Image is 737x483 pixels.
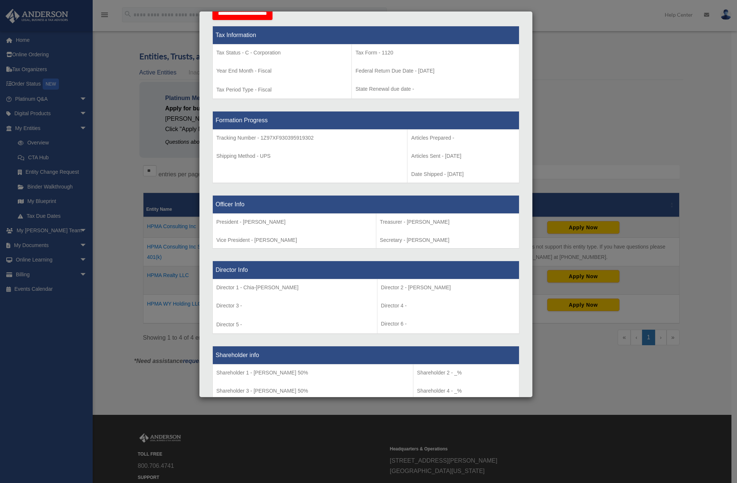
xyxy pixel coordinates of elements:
p: Shareholder 3 - [PERSON_NAME] 50% [217,386,409,396]
p: Date Shipped - [DATE] [411,170,515,179]
p: Director 6 - [381,319,515,329]
p: Director 3 - [217,301,373,310]
p: Shareholder 1 - [PERSON_NAME] 50% [217,368,409,377]
td: Director 5 - [212,279,377,334]
th: Officer Info [212,195,519,213]
p: Articles Prepared - [411,133,515,143]
p: Articles Sent - [DATE] [411,151,515,161]
p: Shareholder 4 - _% [417,386,515,396]
p: Tracking Number - 1Z97XF930395919302 [217,133,404,143]
p: State Renewal due date - [356,84,515,94]
p: President - [PERSON_NAME] [217,217,372,227]
p: Tax Status - C - Corporation [217,48,348,57]
p: Director 4 - [381,301,515,310]
p: Shareholder 2 - _% [417,368,515,377]
p: Secretary - [PERSON_NAME] [380,236,515,245]
th: Tax Information [212,26,519,44]
p: Year End Month - Fiscal [217,66,348,76]
p: Shipping Method - UPS [217,151,404,161]
p: Vice President - [PERSON_NAME] [217,236,372,245]
p: Tax Form - 1120 [356,48,515,57]
p: Federal Return Due Date - [DATE] [356,66,515,76]
p: Director 2 - [PERSON_NAME] [381,283,515,292]
p: Director 1 - Chia-[PERSON_NAME] [217,283,373,292]
p: Treasurer - [PERSON_NAME] [380,217,515,227]
th: Shareholder info [212,346,519,364]
th: Formation Progress [212,111,519,130]
th: Director Info [212,261,519,279]
td: Tax Period Type - Fiscal [212,44,351,99]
